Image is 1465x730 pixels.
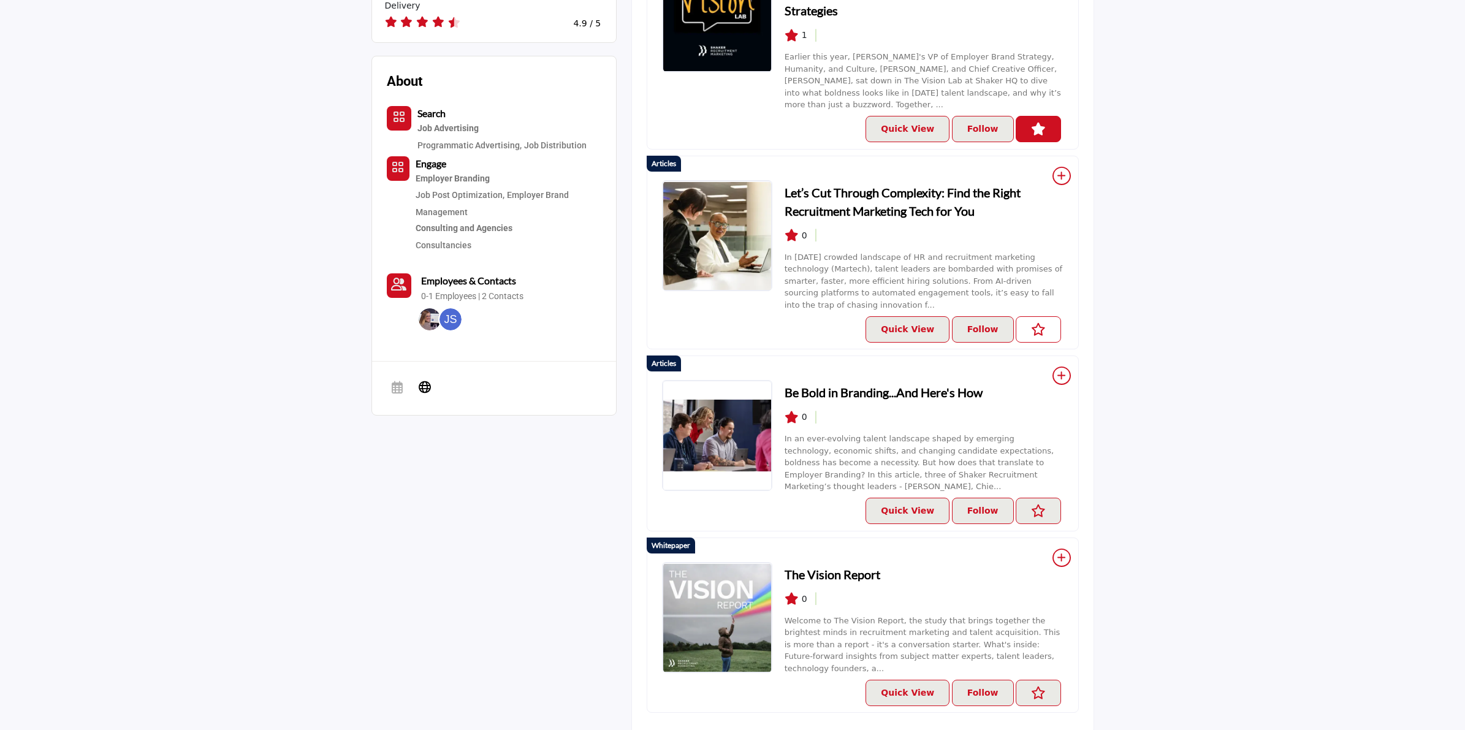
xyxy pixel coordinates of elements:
[421,291,523,303] a: 0-1 Employees | 2 Contacts
[952,116,1014,142] button: Follow
[802,411,807,424] span: 0
[573,18,601,29] h4: 4.9 / 5
[785,434,1054,491] a: In an ever-evolving talent landscape shaped by emerging technology, economic shifts, and changing...
[416,171,601,187] a: Employer Branding
[1016,498,1061,524] button: Like Resources
[421,273,516,288] a: Employees & Contacts
[387,273,411,298] a: Link of redirect to contact page
[881,504,934,517] p: Quick View
[439,308,462,330] img: Joe S.
[881,323,934,336] p: Quick View
[1016,116,1061,142] button: Unlike Resources
[662,180,772,291] a: Let’s Cut Through Complexity: Find the Right Recruitment Marketing Tech for You
[385,1,420,10] span: How would you rate their delivery?
[416,240,471,250] a: Consultancies
[866,316,949,343] button: Quick View
[652,540,690,551] p: Whitepaper
[417,140,522,150] a: Programmatic Advertising,
[652,158,676,169] p: Articles
[1016,680,1061,706] button: Like Resources
[663,181,772,291] img: Let’s Cut Through Complexity: Find the Right Recruitment Marketing Tech for You
[416,159,446,169] a: Engage
[387,156,409,181] button: Category Icon
[785,383,983,401] a: Be Bold in Branding...And Here's How
[663,563,772,673] img: The Vision Report
[802,593,807,606] span: 0
[662,562,772,672] a: The Vision Report
[417,107,446,119] b: Search
[416,221,601,237] a: Consulting and Agencies
[967,323,999,336] p: Follow
[802,229,807,242] span: 0
[952,498,1014,524] button: Follow
[881,123,934,135] p: Quick View
[785,183,1064,220] a: Let’s Cut Through Complexity: Find the Right Recruitment Marketing Tech for You
[785,52,1061,109] a: Earlier this year, [PERSON_NAME]'s VP of Employer Brand Strategy, Humanity, and Culture, [PERSON_...
[663,381,772,491] img: Be Bold in Branding...And Here's How
[785,616,1060,673] a: Welcome to The Vision Report, the study that brings together the brightest minds in recruitment m...
[421,275,516,286] b: Employees & Contacts
[652,358,676,369] p: Articles
[416,158,446,169] b: Engage
[417,109,446,119] a: Search
[662,380,772,490] a: Be Bold in Branding...And Here's How
[416,221,601,237] div: Expert services and agencies providing strategic advice and solutions in talent acquisition and m...
[785,565,880,584] a: The Vision Report
[416,171,601,187] div: Strategies and tools dedicated to creating and maintaining a strong, positive employer brand.
[967,123,999,135] p: Follow
[387,71,422,91] h2: About
[785,253,1062,310] a: In [DATE] crowded landscape of HR and recruitment marketing technology (Martech), talent leaders ...
[967,504,999,517] p: Follow
[866,680,949,706] button: Quick View
[802,29,807,42] span: 1
[967,686,999,699] p: Follow
[417,121,587,137] div: Platforms and strategies for advertising job openings to attract a wide range of qualified candid...
[524,140,587,150] a: Job Distribution
[387,273,411,298] button: Contact-Employee Icon
[416,190,504,200] a: Job Post Optimization,
[1016,316,1061,343] button: Like Resources
[952,316,1014,343] button: Follow
[952,680,1014,706] button: Follow
[419,308,441,330] img: Kate P.
[881,686,934,699] p: Quick View
[866,116,949,142] button: Quick View
[866,498,949,524] button: Quick View
[417,121,587,137] a: Job Advertising
[387,106,411,131] button: Category Icon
